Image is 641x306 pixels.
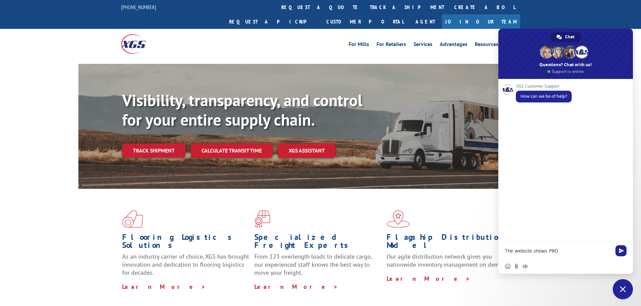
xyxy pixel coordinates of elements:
[191,143,273,158] a: Calculate transit time
[387,210,410,228] img: xgs-icon-flagship-distribution-model-red
[442,14,520,29] a: Join Our Team
[122,233,249,253] h1: Flooring Logistics Solutions
[122,253,249,276] span: As an industry carrier of choice, XGS has brought innovation and dedication to flooring logistics...
[613,279,633,299] div: Close chat
[514,264,519,269] span: Send a file
[387,275,470,282] a: Learn More >
[121,4,156,10] a: [PHONE_NUMBER]
[278,143,335,158] a: XGS ASSISTANT
[122,283,206,291] a: Learn More >
[516,84,572,89] span: XGS Customer Support
[122,90,362,130] b: Visibility, transparency, and control for your entire supply chain.
[409,14,442,29] a: Agent
[321,14,409,29] a: Customer Portal
[523,264,528,269] span: Audio message
[505,264,510,269] span: Insert an emoji
[377,42,406,49] a: For Retailers
[550,32,581,42] div: Chat
[565,32,574,42] span: Chat
[254,283,338,291] a: Learn More >
[254,253,382,282] p: From 123 overlength loads to delicate cargo, our experienced staff knows the best way to move you...
[387,253,510,268] span: Our agile distribution network gives you nationwide inventory management on demand.
[254,233,382,253] h1: Specialized Freight Experts
[349,42,369,49] a: For Mills
[414,42,432,49] a: Services
[521,93,567,99] span: How can we be of help?
[254,210,270,228] img: xgs-icon-focused-on-flooring-red
[505,248,611,254] textarea: Compose your message...
[224,14,321,29] a: Request a pickup
[387,233,514,253] h1: Flagship Distribution Model
[440,42,467,49] a: Advantages
[122,210,143,228] img: xgs-icon-total-supply-chain-intelligence-red
[615,245,627,256] span: Send
[475,42,498,49] a: Resources
[122,143,185,158] a: Track shipment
